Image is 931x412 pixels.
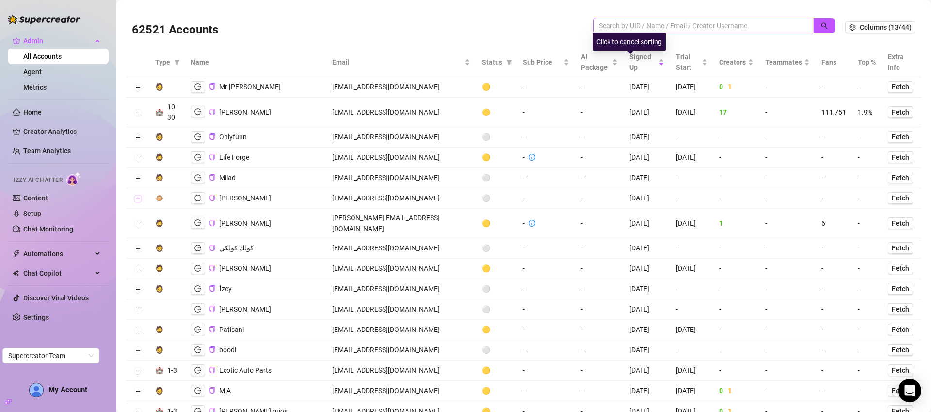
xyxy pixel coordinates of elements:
span: Fetch [892,153,909,161]
td: - [816,168,852,188]
td: [EMAIL_ADDRESS][DOMAIN_NAME] [326,127,476,148]
span: Fetch [892,285,909,293]
button: Fetch [888,364,913,376]
td: [DATE] [624,209,670,238]
span: - [765,153,767,161]
a: Setup [23,210,41,217]
th: Teammates [759,48,816,77]
td: [EMAIL_ADDRESS][DOMAIN_NAME] [326,77,476,98]
button: Copy Account UID [209,265,215,272]
span: logout [194,174,201,181]
th: Fans [816,48,852,77]
button: Fetch [888,151,913,163]
span: 1 [719,219,723,227]
span: Teammates [765,57,802,67]
button: Copy Account UID [209,346,215,354]
span: - [765,285,767,293]
span: 🟡 [482,108,490,116]
span: Fetch [892,387,909,395]
button: Copy Account UID [209,108,215,115]
span: ⚪ [482,285,490,293]
a: Home [23,108,42,116]
span: Mr [PERSON_NAME] [219,83,281,91]
span: - [765,219,767,227]
span: setting [849,24,856,31]
span: - [765,108,767,116]
div: 10-30 [167,101,179,123]
span: copy [209,174,215,181]
button: Copy Account UID [209,326,215,333]
button: logout [191,172,205,183]
button: logout [191,106,205,117]
span: Signed Up [629,51,657,73]
button: Fetch [888,263,913,274]
td: - [517,127,575,148]
td: - [575,209,624,238]
td: - [575,259,624,279]
td: - [575,168,624,188]
span: logout [194,245,201,251]
button: logout [191,385,205,396]
span: - [765,244,767,252]
button: Fetch [888,344,913,356]
th: Email [326,48,476,77]
td: - [852,238,882,259]
td: - [816,148,852,168]
td: - [852,77,882,98]
button: Fetch [888,192,913,204]
button: logout [191,131,205,143]
span: - [765,264,767,272]
img: AI Chatter [66,172,81,186]
button: Columns (13/44) [845,21,915,33]
button: logout [191,344,205,356]
span: 🟡 [482,219,490,227]
button: Copy Account UID [209,174,215,181]
div: Click to cancel sorting [593,33,666,51]
th: Name [185,48,326,77]
td: - [575,299,624,320]
span: logout [194,387,201,394]
td: - [517,238,575,259]
td: [DATE] [624,259,670,279]
span: Status [482,57,502,67]
button: Fetch [888,385,913,396]
span: Fetch [892,108,909,116]
td: [DATE] [670,77,713,98]
td: [EMAIL_ADDRESS][DOMAIN_NAME] [326,148,476,168]
button: Copy Account UID [209,195,215,202]
span: 🟡 [482,83,490,91]
td: [DATE] [624,77,670,98]
button: Copy Account UID [209,387,215,395]
span: 6 [821,219,825,227]
span: Fetch [892,366,909,374]
td: - [713,188,759,209]
td: - [517,299,575,320]
button: logout [191,242,205,254]
td: - [816,238,852,259]
td: [DATE] [624,98,670,127]
button: Expand row [134,367,142,375]
div: 🧔 [155,324,163,335]
button: Expand row [134,220,142,228]
span: 1.9% [858,108,872,116]
span: Fetch [892,244,909,252]
span: Fetch [892,83,909,91]
div: Open Intercom Messenger [898,379,921,402]
button: Fetch [888,283,913,295]
button: Copy Account UID [209,367,215,374]
span: 🟡 [482,153,490,161]
button: Expand row [134,265,142,273]
span: copy [209,109,215,115]
td: [DATE] [624,238,670,259]
div: 🏰 [155,365,163,376]
button: Expand row [134,195,142,203]
div: 🏰 [155,107,163,117]
span: Admin [23,33,92,49]
button: logout [191,192,205,204]
button: Expand row [134,84,142,92]
button: Expand row [134,286,142,294]
span: - [765,83,767,91]
span: Creators [719,57,746,67]
span: Life Forge [219,153,249,161]
button: Expand row [134,175,142,182]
